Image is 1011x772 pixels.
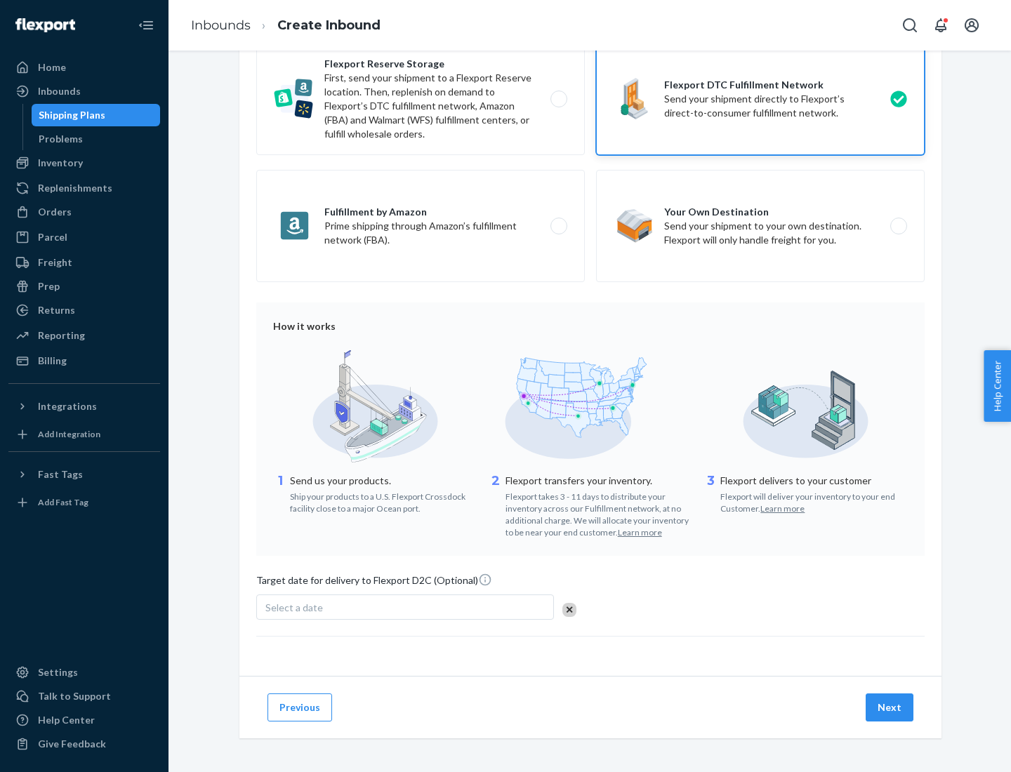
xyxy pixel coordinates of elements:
[489,472,503,539] div: 2
[984,350,1011,422] button: Help Center
[8,685,160,707] a: Talk to Support
[15,18,75,32] img: Flexport logo
[8,80,160,102] a: Inbounds
[265,601,323,613] span: Select a date
[32,104,161,126] a: Shipping Plans
[290,488,477,514] div: Ship your products to a U.S. Flexport Crossdock facility close to a major Ocean port.
[618,526,662,538] button: Learn more
[191,18,251,33] a: Inbounds
[256,573,492,593] span: Target date for delivery to Flexport D2C (Optional)
[38,303,75,317] div: Returns
[8,350,160,372] a: Billing
[927,11,955,39] button: Open notifications
[8,299,160,321] a: Returns
[277,18,381,33] a: Create Inbound
[8,709,160,731] a: Help Center
[38,60,66,74] div: Home
[8,226,160,248] a: Parcel
[290,474,477,488] p: Send us your products.
[505,474,693,488] p: Flexport transfers your inventory.
[958,11,986,39] button: Open account menu
[38,467,83,481] div: Fast Tags
[267,693,332,721] button: Previous
[8,56,160,79] a: Home
[38,713,95,727] div: Help Center
[38,255,72,269] div: Freight
[896,11,924,39] button: Open Search Box
[505,488,693,539] div: Flexport takes 3 - 11 days to distribute your inventory across our Fulfillment network, at no add...
[38,428,100,440] div: Add Integration
[8,491,160,514] a: Add Fast Tag
[39,108,105,122] div: Shipping Plans
[38,84,81,98] div: Inbounds
[273,472,287,514] div: 1
[38,279,60,293] div: Prep
[8,463,160,486] button: Fast Tags
[38,354,67,368] div: Billing
[8,324,160,347] a: Reporting
[38,328,85,342] div: Reporting
[8,201,160,223] a: Orders
[39,132,83,146] div: Problems
[38,496,88,508] div: Add Fast Tag
[8,275,160,298] a: Prep
[720,488,908,514] div: Flexport will deliver your inventory to your end Customer.
[703,472,718,514] div: 3
[760,503,805,514] button: Learn more
[8,152,160,174] a: Inventory
[38,399,97,413] div: Integrations
[180,5,392,46] ol: breadcrumbs
[38,665,78,679] div: Settings
[866,693,913,721] button: Next
[38,205,72,219] div: Orders
[32,128,161,150] a: Problems
[38,689,111,703] div: Talk to Support
[8,423,160,446] a: Add Integration
[8,395,160,418] button: Integrations
[8,661,160,684] a: Settings
[8,177,160,199] a: Replenishments
[38,230,67,244] div: Parcel
[38,181,112,195] div: Replenishments
[132,11,160,39] button: Close Navigation
[720,474,908,488] p: Flexport delivers to your customer
[273,319,908,333] div: How it works
[38,737,106,751] div: Give Feedback
[8,733,160,755] button: Give Feedback
[38,156,83,170] div: Inventory
[8,251,160,274] a: Freight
